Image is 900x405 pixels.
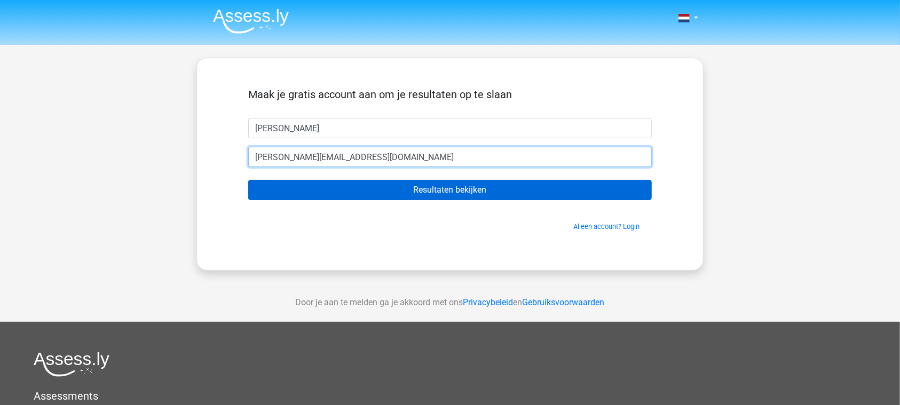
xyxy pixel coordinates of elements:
[248,118,652,138] input: Voornaam
[463,297,514,307] a: Privacybeleid
[34,352,109,377] img: Assessly logo
[573,223,640,231] a: Al een account? Login
[248,88,652,101] h5: Maak je gratis account aan om je resultaten op te slaan
[523,297,605,307] a: Gebruiksvoorwaarden
[248,180,652,200] input: Resultaten bekijken
[34,390,866,402] h5: Assessments
[213,9,289,34] img: Assessly
[248,147,652,167] input: Email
